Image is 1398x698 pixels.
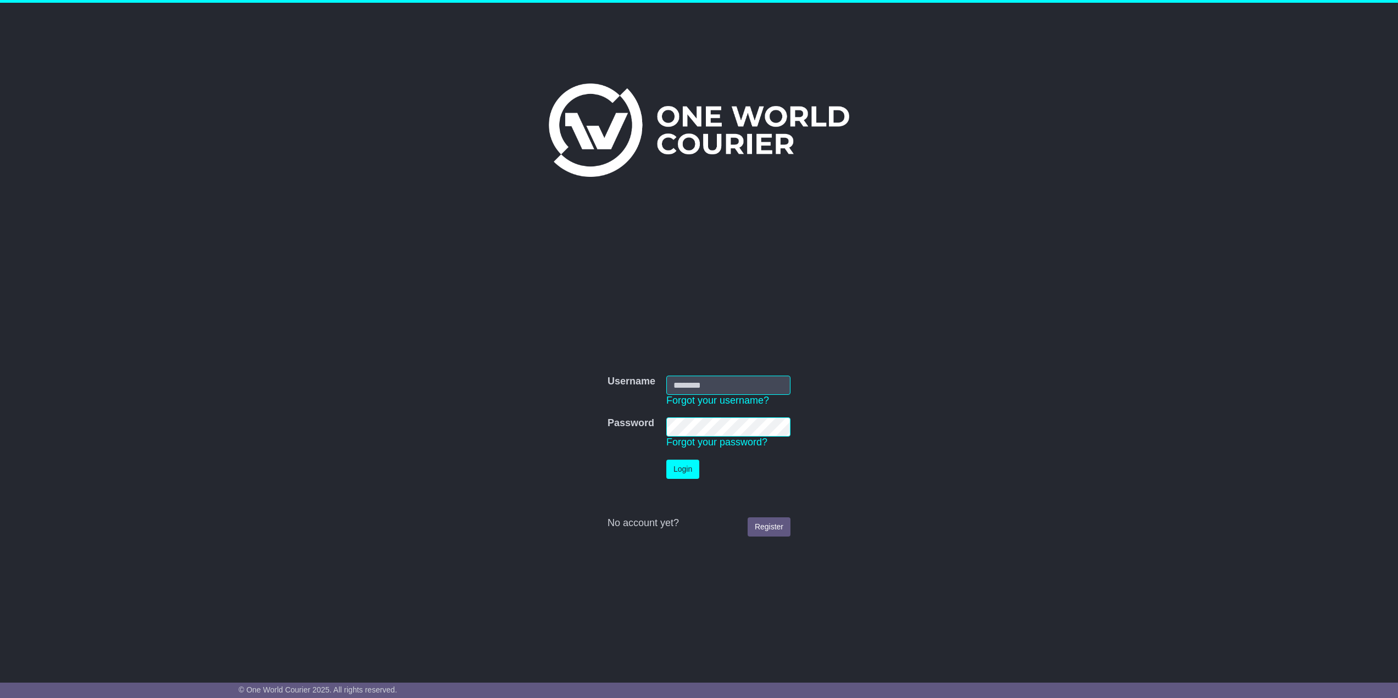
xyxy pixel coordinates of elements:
[608,417,654,429] label: Password
[238,685,397,694] span: © One World Courier 2025. All rights reserved.
[608,376,655,388] label: Username
[608,517,790,529] div: No account yet?
[666,395,769,406] a: Forgot your username?
[748,517,790,537] a: Register
[666,460,699,479] button: Login
[666,437,767,448] a: Forgot your password?
[549,83,849,177] img: One World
